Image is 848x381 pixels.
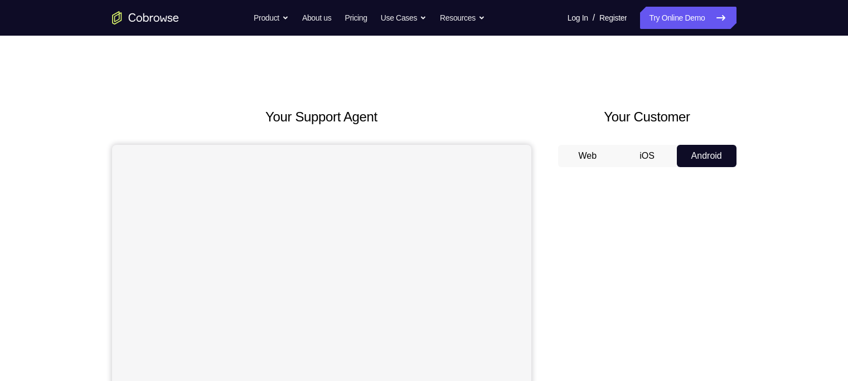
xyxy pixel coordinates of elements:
[558,107,736,127] h2: Your Customer
[558,145,618,167] button: Web
[440,7,485,29] button: Resources
[599,7,627,29] a: Register
[677,145,736,167] button: Android
[640,7,736,29] a: Try Online Demo
[593,11,595,25] span: /
[381,7,427,29] button: Use Cases
[112,107,531,127] h2: Your Support Agent
[254,7,289,29] button: Product
[345,7,367,29] a: Pricing
[617,145,677,167] button: iOS
[568,7,588,29] a: Log In
[112,11,179,25] a: Go to the home page
[302,7,331,29] a: About us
